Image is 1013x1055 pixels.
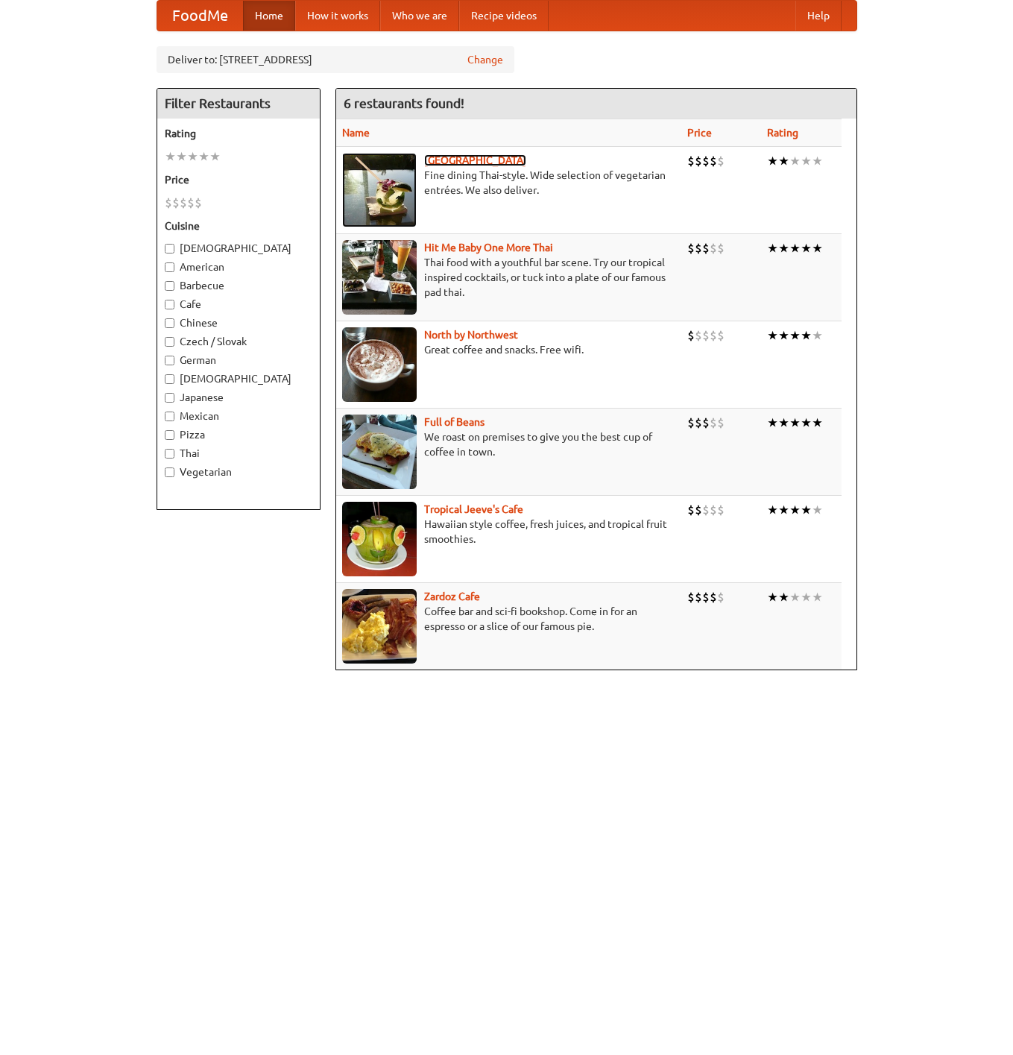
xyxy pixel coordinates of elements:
[710,502,717,518] li: $
[687,153,695,169] li: $
[165,318,174,328] input: Chinese
[209,148,221,165] li: ★
[344,96,464,110] ng-pluralize: 6 restaurants found!
[342,240,417,315] img: babythai.jpg
[165,464,312,479] label: Vegetarian
[165,172,312,187] h5: Price
[767,327,778,344] li: ★
[695,415,702,431] li: $
[789,502,801,518] li: ★
[710,240,717,256] li: $
[767,127,798,139] a: Rating
[424,591,480,602] a: Zardoz Cafe
[695,502,702,518] li: $
[801,327,812,344] li: ★
[702,415,710,431] li: $
[165,427,312,442] label: Pizza
[789,327,801,344] li: ★
[342,327,417,402] img: north.jpg
[165,278,312,293] label: Barbecue
[767,153,778,169] li: ★
[195,195,202,211] li: $
[702,240,710,256] li: $
[687,240,695,256] li: $
[717,502,725,518] li: $
[165,126,312,141] h5: Rating
[342,415,417,489] img: beans.jpg
[342,342,676,357] p: Great coffee and snacks. Free wifi.
[424,242,553,253] a: Hit Me Baby One More Thai
[778,327,789,344] li: ★
[695,153,702,169] li: $
[801,153,812,169] li: ★
[424,416,485,428] a: Full of Beans
[424,329,518,341] a: North by Northwest
[165,300,174,309] input: Cafe
[778,240,789,256] li: ★
[157,1,243,31] a: FoodMe
[717,327,725,344] li: $
[165,337,174,347] input: Czech / Slovak
[717,240,725,256] li: $
[165,218,312,233] h5: Cuisine
[165,315,312,330] label: Chinese
[342,255,676,300] p: Thai food with a youthful bar scene. Try our tropical inspired cocktails, or tuck into a plate of...
[424,503,523,515] a: Tropical Jeeve's Cafe
[198,148,209,165] li: ★
[380,1,459,31] a: Who we are
[812,240,823,256] li: ★
[702,502,710,518] li: $
[172,195,180,211] li: $
[187,148,198,165] li: ★
[180,195,187,211] li: $
[812,502,823,518] li: ★
[424,154,526,166] a: [GEOGRAPHIC_DATA]
[812,589,823,605] li: ★
[165,393,174,403] input: Japanese
[165,356,174,365] input: German
[165,281,174,291] input: Barbecue
[165,148,176,165] li: ★
[165,353,312,368] label: German
[243,1,295,31] a: Home
[767,415,778,431] li: ★
[687,589,695,605] li: $
[459,1,549,31] a: Recipe videos
[295,1,380,31] a: How it works
[165,430,174,440] input: Pizza
[789,240,801,256] li: ★
[801,502,812,518] li: ★
[687,127,712,139] a: Price
[165,262,174,272] input: American
[767,589,778,605] li: ★
[342,517,676,547] p: Hawaiian style coffee, fresh juices, and tropical fruit smoothies.
[176,148,187,165] li: ★
[165,259,312,274] label: American
[717,589,725,605] li: $
[801,240,812,256] li: ★
[710,327,717,344] li: $
[342,127,370,139] a: Name
[767,240,778,256] li: ★
[165,449,174,459] input: Thai
[801,415,812,431] li: ★
[165,412,174,421] input: Mexican
[342,589,417,664] img: zardoz.jpg
[795,1,842,31] a: Help
[165,244,174,253] input: [DEMOGRAPHIC_DATA]
[702,327,710,344] li: $
[702,589,710,605] li: $
[812,153,823,169] li: ★
[778,589,789,605] li: ★
[767,502,778,518] li: ★
[157,46,514,73] div: Deliver to: [STREET_ADDRESS]
[695,327,702,344] li: $
[717,415,725,431] li: $
[342,429,676,459] p: We roast on premises to give you the best cup of coffee in town.
[687,327,695,344] li: $
[801,589,812,605] li: ★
